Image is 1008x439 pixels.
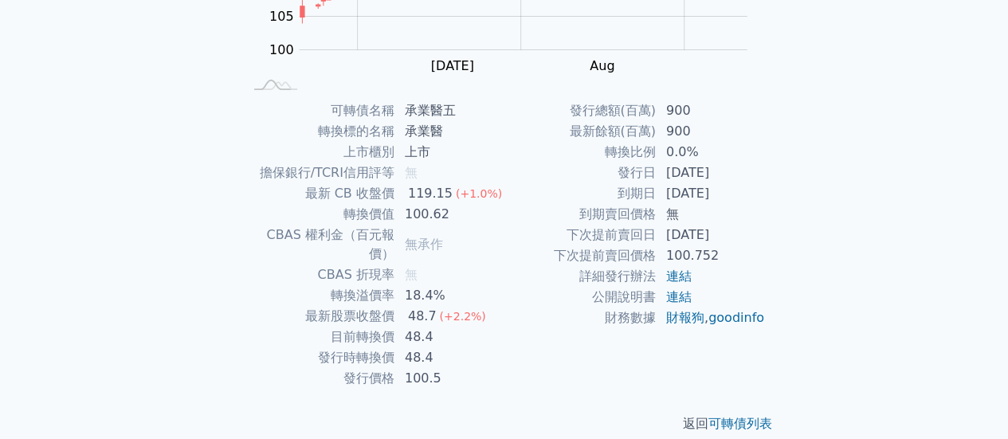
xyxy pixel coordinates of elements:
a: 財報狗 [666,310,704,325]
tspan: [DATE] [431,58,474,73]
td: [DATE] [657,225,766,245]
td: CBAS 權利金（百元報價） [243,225,395,265]
td: [DATE] [657,163,766,183]
td: 擔保銀行/TCRI信用評等 [243,163,395,183]
td: [DATE] [657,183,766,204]
td: 到期賣回價格 [504,204,657,225]
td: 發行總額(百萬) [504,100,657,121]
td: 轉換標的名稱 [243,121,395,142]
a: 連結 [666,289,692,304]
td: 100.752 [657,245,766,266]
td: 上市櫃別 [243,142,395,163]
td: 100.62 [395,204,504,225]
span: (+2.2%) [439,310,485,323]
p: 返回 [224,414,785,433]
a: 可轉債列表 [708,416,772,431]
td: 最新 CB 收盤價 [243,183,395,204]
td: 發行時轉換價 [243,347,395,368]
td: 48.4 [395,347,504,368]
a: goodinfo [708,310,764,325]
td: 公開說明書 [504,287,657,308]
a: 連結 [666,268,692,284]
td: 900 [657,100,766,121]
td: 承業醫 [395,121,504,142]
span: 無 [405,267,418,282]
tspan: 105 [269,9,294,24]
td: 下次提前賣回日 [504,225,657,245]
div: 48.7 [405,307,440,326]
td: 100.5 [395,368,504,389]
td: 目前轉換價 [243,327,395,347]
td: 到期日 [504,183,657,204]
span: 無承作 [405,237,443,252]
td: 可轉債名稱 [243,100,395,121]
td: 發行價格 [243,368,395,389]
td: 轉換價值 [243,204,395,225]
td: 0.0% [657,142,766,163]
td: 無 [657,204,766,225]
td: 900 [657,121,766,142]
span: (+1.0%) [456,187,502,200]
td: 最新股票收盤價 [243,306,395,327]
td: 轉換比例 [504,142,657,163]
td: 48.4 [395,327,504,347]
td: 承業醫五 [395,100,504,121]
tspan: Aug [590,58,614,73]
td: , [657,308,766,328]
td: 發行日 [504,163,657,183]
td: 詳細發行辦法 [504,266,657,287]
div: 119.15 [405,184,456,203]
td: 最新餘額(百萬) [504,121,657,142]
td: 下次提前賣回價格 [504,245,657,266]
td: 財務數據 [504,308,657,328]
td: 上市 [395,142,504,163]
td: 轉換溢價率 [243,285,395,306]
tspan: 100 [269,42,294,57]
td: 18.4% [395,285,504,306]
td: CBAS 折現率 [243,265,395,285]
span: 無 [405,165,418,180]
